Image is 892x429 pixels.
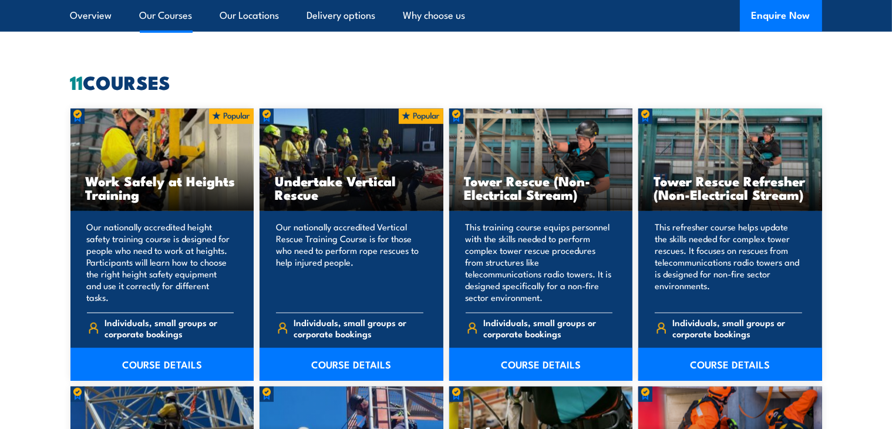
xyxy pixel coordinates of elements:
[449,348,633,381] a: COURSE DETAILS
[70,73,822,90] h2: COURSES
[638,348,822,381] a: COURSE DETAILS
[654,174,807,201] h3: Tower Rescue Refresher (Non-Electrical Stream)
[466,221,613,303] p: This training course equips personnel with the skills needed to perform complex tower rescue proc...
[294,317,423,339] span: Individuals, small groups or corporate bookings
[673,317,802,339] span: Individuals, small groups or corporate bookings
[87,221,234,303] p: Our nationally accredited height safety training course is designed for people who need to work a...
[464,174,618,201] h3: Tower Rescue (Non-Electrical Stream)
[86,174,239,201] h3: Work Safely at Heights Training
[260,348,443,381] a: COURSE DETAILS
[275,174,428,201] h3: Undertake Vertical Rescue
[483,317,612,339] span: Individuals, small groups or corporate bookings
[655,221,802,303] p: This refresher course helps update the skills needed for complex tower rescues. It focuses on res...
[105,317,234,339] span: Individuals, small groups or corporate bookings
[70,67,83,96] strong: 11
[70,348,254,381] a: COURSE DETAILS
[276,221,423,303] p: Our nationally accredited Vertical Rescue Training Course is for those who need to perform rope r...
